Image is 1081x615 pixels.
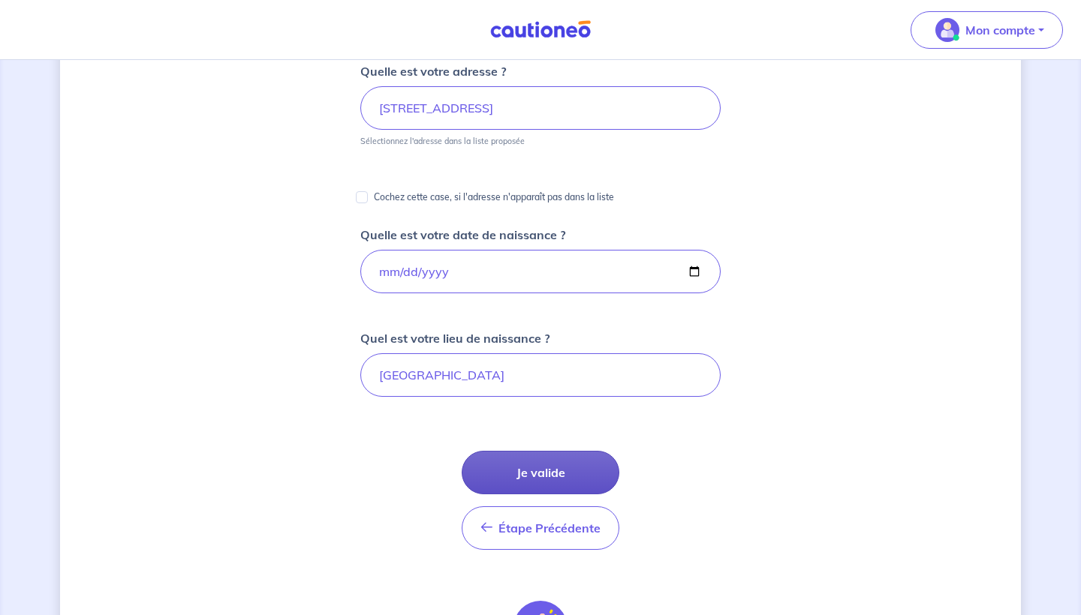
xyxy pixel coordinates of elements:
input: 11 rue de la liberté 75000 Paris [360,86,721,130]
p: Quel est votre lieu de naissance ? [360,329,550,347]
button: Je valide [462,451,619,494]
p: Mon compte [965,21,1035,39]
span: Étape Précédente [498,520,601,535]
input: Paris [360,353,721,397]
input: 01/01/1980 [360,250,721,293]
p: Sélectionnez l'adresse dans la liste proposée [360,136,525,146]
p: Quelle est votre date de naissance ? [360,226,565,244]
button: Étape Précédente [462,506,619,550]
img: Cautioneo [484,20,597,39]
button: illu_account_valid_menu.svgMon compte [911,11,1063,49]
img: illu_account_valid_menu.svg [935,18,959,42]
p: Cochez cette case, si l'adresse n'apparaît pas dans la liste [374,188,614,206]
p: Quelle est votre adresse ? [360,62,506,80]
